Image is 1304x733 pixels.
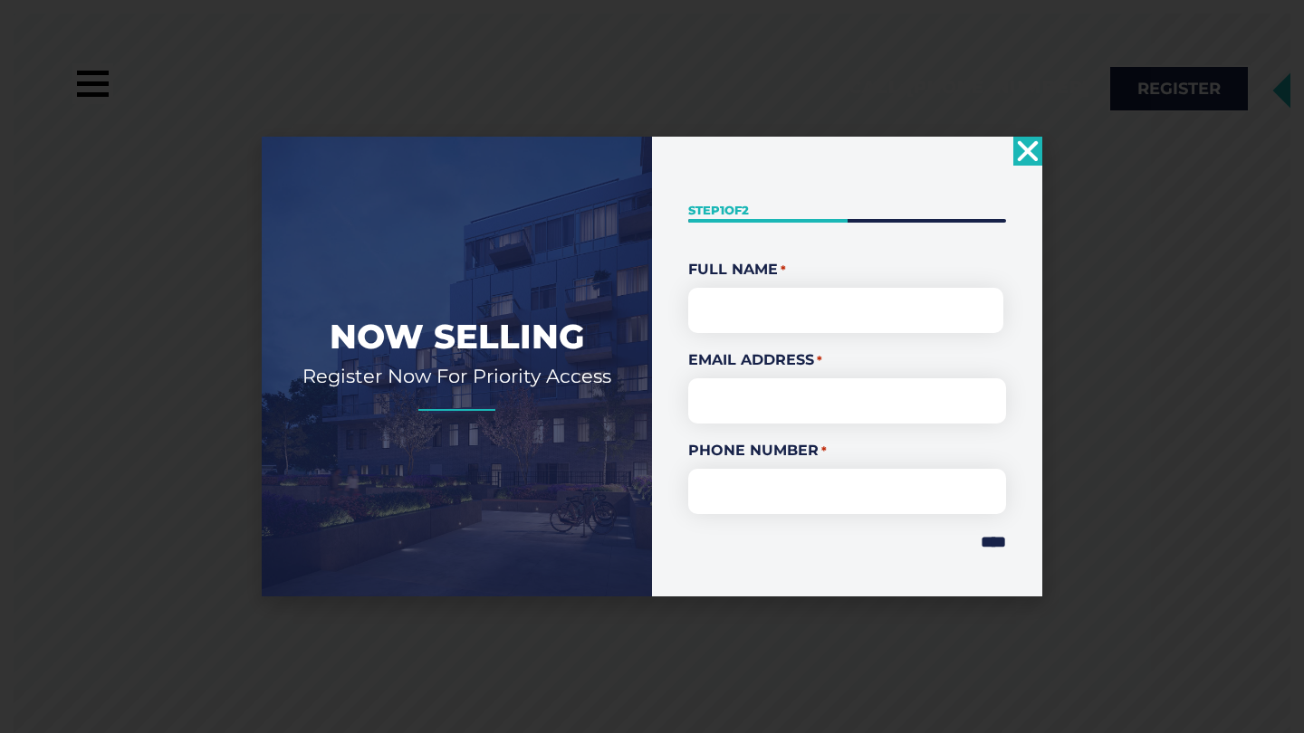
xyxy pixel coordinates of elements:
[720,203,724,217] span: 1
[289,315,625,358] h2: Now Selling
[289,364,625,388] h2: Register Now For Priority Access
[688,202,1006,219] p: Step of
[688,440,1006,462] label: Phone Number
[742,203,749,217] span: 2
[688,349,1006,371] label: Email Address
[1013,137,1042,166] a: Close
[688,259,1006,281] legend: Full Name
